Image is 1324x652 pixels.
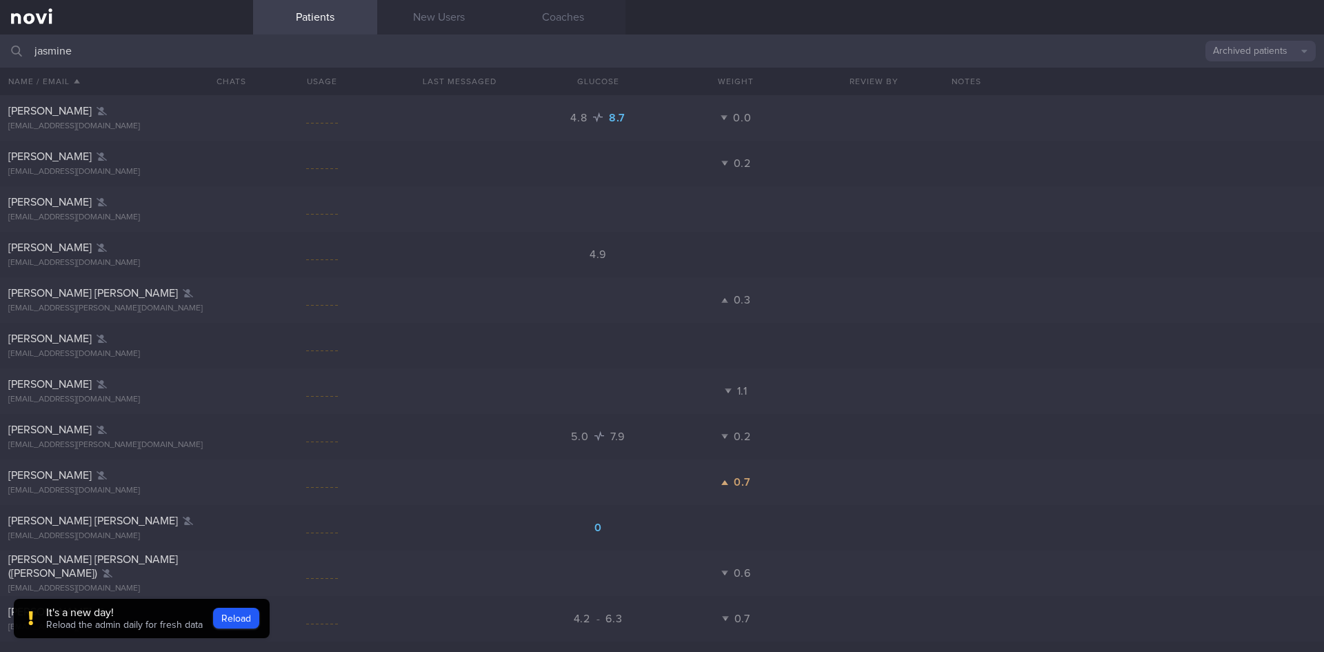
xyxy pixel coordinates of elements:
[733,112,751,124] span: 0.0
[734,477,750,488] span: 0.7
[8,333,92,344] span: [PERSON_NAME]
[8,258,245,268] div: [EMAIL_ADDRESS][DOMAIN_NAME]
[8,213,245,223] div: [EMAIL_ADDRESS][DOMAIN_NAME]
[8,106,92,117] span: [PERSON_NAME]
[8,349,245,359] div: [EMAIL_ADDRESS][DOMAIN_NAME]
[734,613,750,624] span: 0.7
[734,158,751,169] span: 0.2
[8,486,245,496] div: [EMAIL_ADDRESS][DOMAIN_NAME]
[594,522,602,533] span: 0
[590,249,606,260] span: 4.9
[571,431,592,442] span: 5.0
[8,379,92,390] span: [PERSON_NAME]
[1205,41,1316,61] button: Archived patients
[391,68,529,95] button: Last Messaged
[734,431,751,442] span: 0.2
[46,620,203,630] span: Reload the admin daily for fresh data
[8,515,178,526] span: [PERSON_NAME] [PERSON_NAME]
[8,622,245,633] div: [EMAIL_ADDRESS][DOMAIN_NAME]
[8,197,92,208] span: [PERSON_NAME]
[596,613,601,624] span: -
[8,531,245,542] div: [EMAIL_ADDRESS][DOMAIN_NAME]
[734,295,751,306] span: 0.3
[253,68,391,95] div: Usage
[574,613,594,624] span: 4.2
[8,167,245,177] div: [EMAIL_ADDRESS][DOMAIN_NAME]
[8,554,178,579] span: [PERSON_NAME] [PERSON_NAME] ([PERSON_NAME])
[8,288,178,299] span: [PERSON_NAME] [PERSON_NAME]
[943,68,1324,95] div: Notes
[8,304,245,314] div: [EMAIL_ADDRESS][PERSON_NAME][DOMAIN_NAME]
[737,386,748,397] span: 1.1
[605,613,622,624] span: 6.3
[529,68,667,95] button: Glucose
[609,112,625,124] span: 8.7
[8,470,92,481] span: [PERSON_NAME]
[805,68,943,95] button: Review By
[8,584,245,594] div: [EMAIL_ADDRESS][DOMAIN_NAME]
[734,568,751,579] span: 0.6
[198,68,253,95] button: Chats
[213,608,259,629] button: Reload
[8,424,92,435] span: [PERSON_NAME]
[610,431,625,442] span: 7.9
[667,68,805,95] button: Weight
[8,440,245,451] div: [EMAIL_ADDRESS][PERSON_NAME][DOMAIN_NAME]
[8,242,92,253] span: [PERSON_NAME]
[8,395,245,405] div: [EMAIL_ADDRESS][DOMAIN_NAME]
[8,606,92,618] span: [PERSON_NAME]
[46,606,203,620] div: It's a new day!
[8,151,92,162] span: [PERSON_NAME]
[8,121,245,132] div: [EMAIL_ADDRESS][DOMAIN_NAME]
[570,112,590,124] span: 4.8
